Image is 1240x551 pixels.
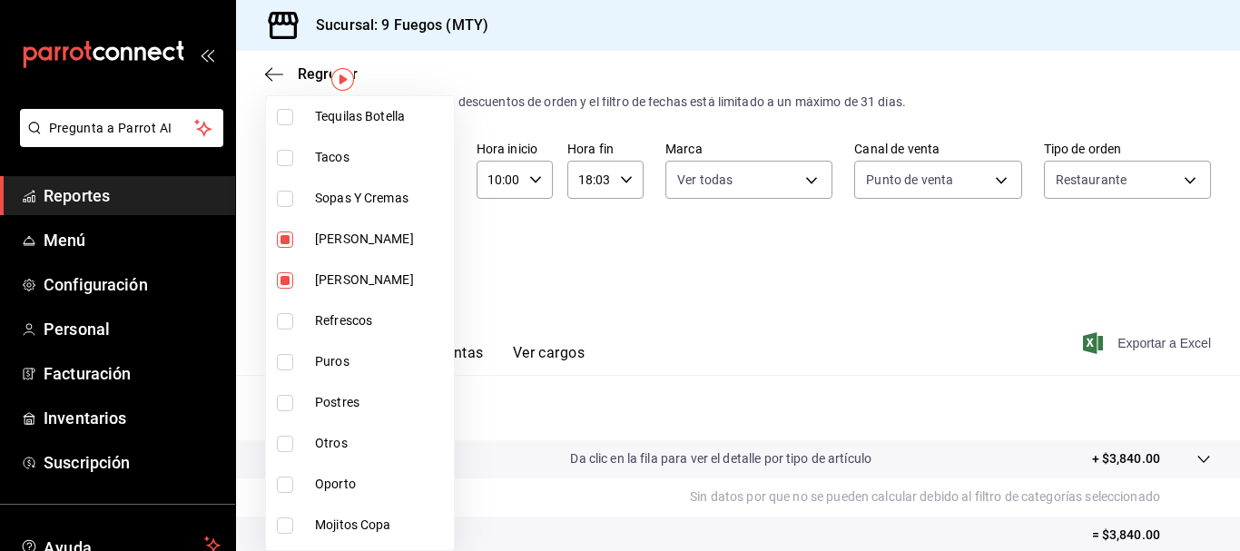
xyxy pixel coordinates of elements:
[315,311,447,330] span: Refrescos
[315,516,447,535] span: Mojitos Copa
[315,434,447,453] span: Otros
[315,189,447,208] span: Sopas Y Cremas
[315,107,447,126] span: Tequilas Botella
[315,148,447,167] span: Tacos
[315,271,447,290] span: [PERSON_NAME]
[315,230,447,249] span: [PERSON_NAME]
[315,352,447,371] span: Puros
[315,475,447,494] span: Oporto
[315,393,447,412] span: Postres
[331,68,354,91] img: Tooltip marker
